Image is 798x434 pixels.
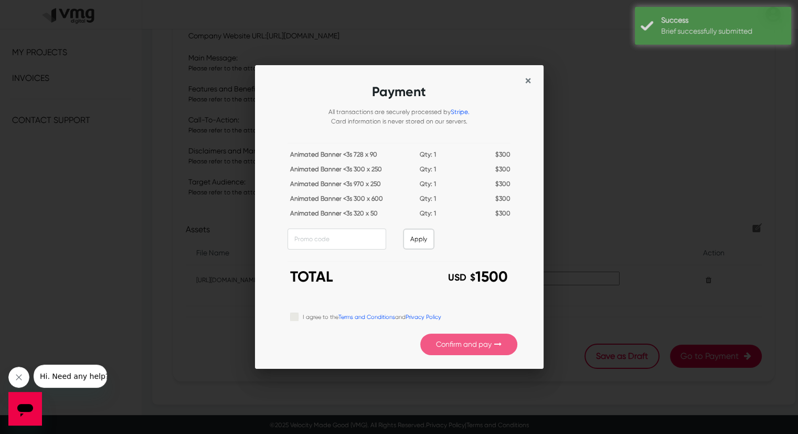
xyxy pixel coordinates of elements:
div: 300 [455,164,510,179]
div: Qty: 1 [400,164,455,179]
a: Terms and Conditions [338,314,395,321]
iframe: Button to launch messaging window [8,392,42,426]
div: Qty: 1 [400,209,455,223]
div: 300 [455,209,510,223]
div: Animated Banner <3s 728 x 90 [290,150,400,164]
div: Animated Banner <3s 300 x 250 [290,164,400,179]
h3: 1500 [407,268,508,286]
span: $ [495,195,499,202]
h2: Payment [288,82,510,107]
span: $ [495,151,499,158]
div: 300 [455,150,510,164]
div: Qty: 1 [400,194,455,209]
div: Qty: 1 [400,179,455,194]
span: $ [470,272,475,283]
span: Hi. Need any help? [6,7,76,16]
span: $ [495,180,499,188]
div: Qty: 1 [400,150,455,164]
label: I agree to the and [303,311,441,322]
div: 300 [455,194,510,209]
button: Close [525,75,531,87]
button: Apply [403,229,434,250]
span: $ [495,210,499,217]
iframe: Close message [8,367,29,388]
span: $ [495,166,499,173]
div: Animated Banner <3s 970 x 250 [290,179,400,194]
span: USD [448,272,466,283]
iframe: Message from company [34,365,107,388]
div: All transactions are securely processed by Card information is never stored on our servers. [288,107,510,137]
div: Animated Banner <3s 320 x 50 [290,209,400,223]
button: Confirm and pay [420,334,517,355]
span: × [525,74,531,88]
a: Privacy Policy [406,314,441,321]
div: Success [661,15,777,26]
div: 300 [455,179,510,194]
h3: TOTAL [290,268,391,286]
div: Brief successfully submitted [661,26,777,37]
a: Stripe. [451,108,470,116]
div: Animated Banner <3s 300 x 600 [290,194,400,209]
input: Promo code [288,229,386,250]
